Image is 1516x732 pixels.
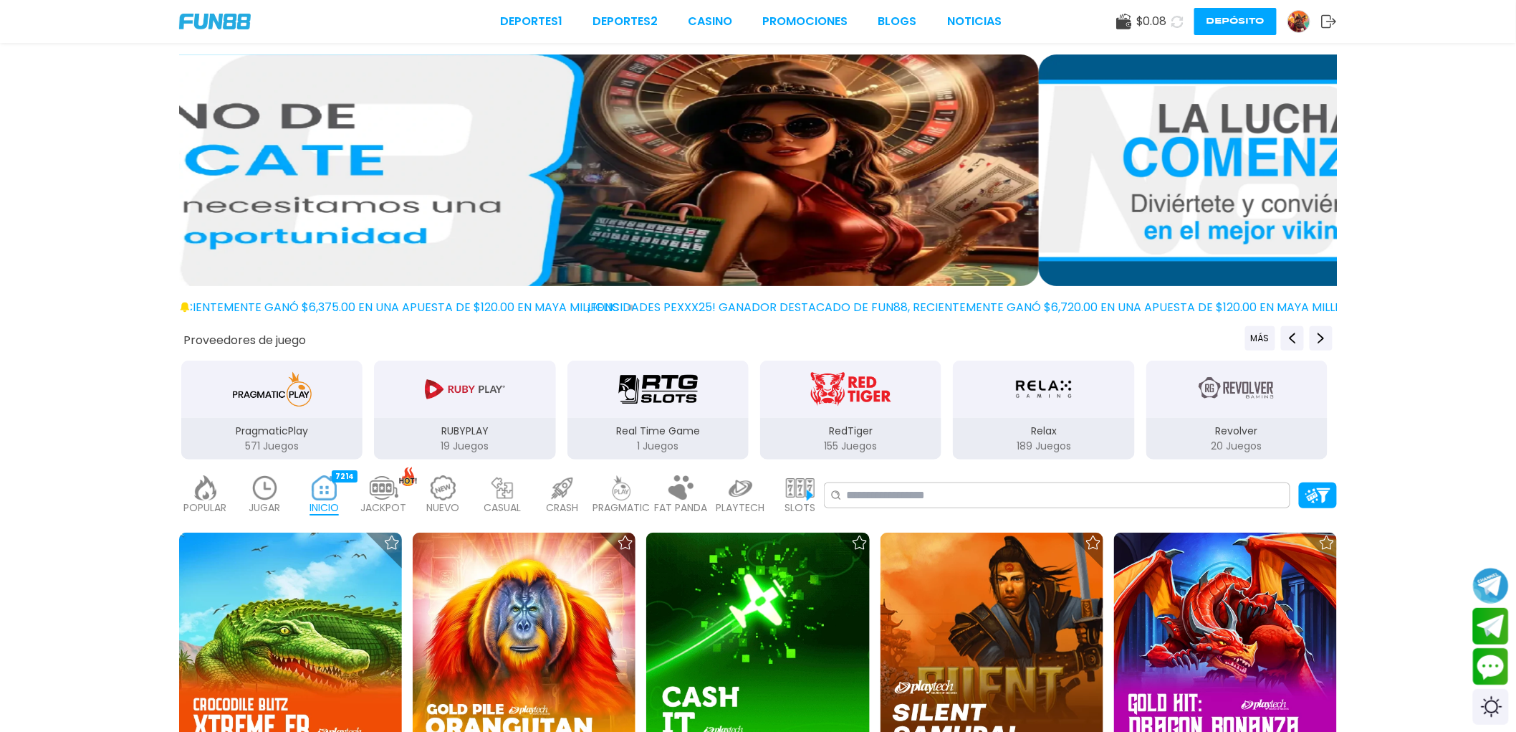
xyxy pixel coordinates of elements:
[548,475,577,500] img: crash_light.webp
[754,359,947,461] button: RedTiger
[947,359,1140,461] button: Relax
[1146,424,1328,439] p: Revolver
[953,439,1134,454] p: 189 Juegos
[688,13,732,30] a: CASINO
[1473,608,1509,645] button: Join telegram
[667,475,696,500] img: fat_panda_light.webp
[806,369,896,409] img: RedTiger
[489,475,517,500] img: casual_light.webp
[726,475,755,500] img: playtech_light.webp
[562,359,754,461] button: Real Time Game
[484,500,522,515] p: CASUAL
[310,500,339,515] p: INICIO
[1194,8,1277,35] button: Depósito
[1004,369,1084,409] img: Relax
[593,500,651,515] p: PRAGMATIC
[249,500,281,515] p: JUGAR
[947,13,1002,30] a: NOTICIAS
[368,359,561,461] button: RUBYPLAY
[785,500,815,515] p: SLOTS
[593,13,658,30] a: Deportes2
[427,500,460,515] p: NUEVO
[183,333,306,348] button: Proveedores de juego
[1141,359,1333,461] button: Revolver
[310,475,339,500] img: home_active.webp
[786,475,815,500] img: slots_light.webp
[1281,326,1304,351] button: Previous providers
[374,439,555,454] p: 19 Juegos
[567,439,749,454] p: 1 Juegos
[361,500,407,515] p: JACKPOT
[420,369,510,409] img: RUBYPLAY
[567,424,749,439] p: Real Time Game
[500,13,562,30] a: Deportes1
[1136,13,1167,30] span: $ 0.08
[179,14,251,29] img: Company Logo
[227,369,317,409] img: PragmaticPlay
[181,424,363,439] p: PragmaticPlay
[374,424,555,439] p: RUBYPLAY
[953,424,1134,439] p: Relax
[181,439,363,454] p: 571 Juegos
[613,369,703,409] img: Real Time Game
[1191,369,1282,409] img: Revolver
[1473,689,1509,725] div: Switch theme
[878,13,917,30] a: BLOGS
[251,475,279,500] img: recent_light.webp
[399,467,417,486] img: hot
[760,439,941,454] p: 155 Juegos
[587,299,1376,316] span: ¡FELICIDADES pexxx25! GANADOR DESTACADO DE FUN88, RECIENTEMENTE GANÓ $6,720.00 EN UNA APUESTA DE ...
[1288,11,1310,32] img: Avatar
[1473,567,1509,604] button: Join telegram channel
[1305,488,1330,503] img: Platform Filter
[608,475,636,500] img: pragmatic_light.webp
[1310,326,1333,351] button: Next providers
[716,500,765,515] p: PLAYTECH
[1245,326,1275,351] button: Previous providers
[763,13,848,30] a: Promociones
[191,475,220,500] img: popular_light.webp
[1146,439,1328,454] p: 20 Juegos
[546,500,578,515] p: CRASH
[429,475,458,500] img: new_light.webp
[184,500,227,515] p: POPULAR
[176,359,368,461] button: PragmaticPlay
[655,500,708,515] p: FAT PANDA
[1287,10,1321,33] a: Avatar
[1473,648,1509,685] button: Contact customer service
[332,470,358,483] div: 7214
[760,424,941,439] p: RedTiger
[370,475,398,500] img: jackpot_light.webp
